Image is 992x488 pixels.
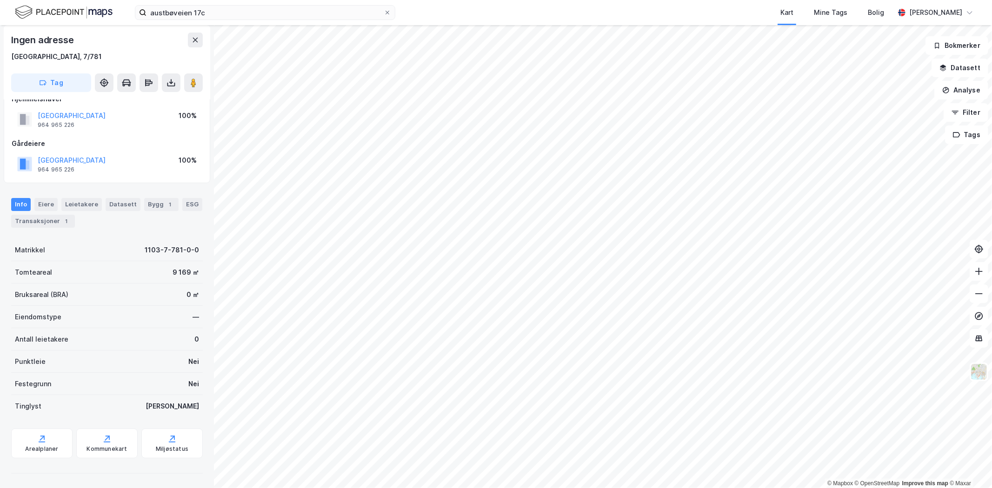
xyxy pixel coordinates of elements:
div: Transaksjoner [11,215,75,228]
div: Info [11,198,31,211]
button: Tags [945,125,988,144]
div: Matrikkel [15,244,45,256]
div: ESG [182,198,202,211]
a: Mapbox [827,480,853,487]
div: 1103-7-781-0-0 [145,244,199,256]
div: Bruksareal (BRA) [15,289,68,300]
div: [PERSON_NAME] [909,7,962,18]
div: Eiendomstype [15,311,61,323]
div: 1 [166,200,175,209]
input: Søk på adresse, matrikkel, gårdeiere, leietakere eller personer [146,6,384,20]
div: Leietakere [61,198,102,211]
div: Antall leietakere [15,334,68,345]
div: — [193,311,199,323]
div: Bolig [868,7,884,18]
div: 0 ㎡ [186,289,199,300]
div: Gårdeiere [12,138,202,149]
div: Kommunekart [87,445,127,453]
div: Mine Tags [814,7,847,18]
div: Nei [188,356,199,367]
img: Z [970,363,988,381]
div: 964 965 226 [38,166,74,173]
div: Datasett [106,198,140,211]
div: 0 [194,334,199,345]
div: [PERSON_NAME] [146,401,199,412]
div: [GEOGRAPHIC_DATA], 7/781 [11,51,102,62]
div: Tinglyst [15,401,41,412]
div: 964 965 226 [38,121,74,129]
div: Nei [188,378,199,389]
iframe: Chat Widget [945,443,992,488]
div: Miljøstatus [156,445,188,453]
div: 9 169 ㎡ [173,267,199,278]
button: Analyse [934,81,988,99]
div: Punktleie [15,356,46,367]
button: Datasett [932,59,988,77]
button: Tag [11,73,91,92]
div: 100% [179,110,197,121]
button: Filter [944,103,988,122]
div: Kart [780,7,793,18]
div: Eiere [34,198,58,211]
div: Kontrollprogram for chat [945,443,992,488]
div: Festegrunn [15,378,51,389]
a: Improve this map [902,480,948,487]
div: Ingen adresse [11,33,75,47]
div: Bygg [144,198,179,211]
img: logo.f888ab2527a4732fd821a326f86c7f29.svg [15,4,113,20]
div: Arealplaner [25,445,58,453]
div: 100% [179,155,197,166]
div: 1 [62,217,71,226]
a: OpenStreetMap [855,480,900,487]
div: Tomteareal [15,267,52,278]
button: Bokmerker [925,36,988,55]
